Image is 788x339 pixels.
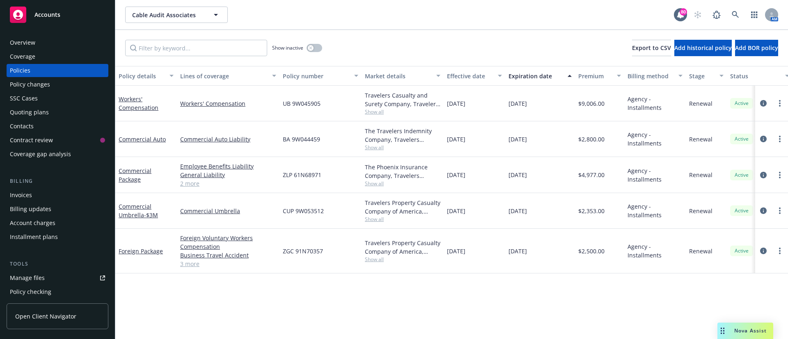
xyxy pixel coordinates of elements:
[578,171,605,179] span: $4,977.00
[447,99,465,108] span: [DATE]
[10,92,38,105] div: SSC Cases
[733,207,750,214] span: Active
[365,144,440,151] span: Show all
[447,135,465,143] span: [DATE]
[180,234,276,251] a: Foreign Voluntary Workers Compensation
[125,7,228,23] button: Cable Audit Associates
[509,247,527,255] span: [DATE]
[7,134,108,147] a: Contract review
[7,230,108,243] a: Installment plans
[735,44,778,52] span: Add BOR policy
[180,171,276,179] a: General Liability
[125,40,267,56] input: Filter by keyword...
[628,202,683,219] span: Agency - Installments
[632,40,671,56] button: Export to CSV
[775,246,785,256] a: more
[7,78,108,91] a: Policy changes
[119,72,165,80] div: Policy details
[180,135,276,143] a: Commercial Auto Liability
[10,120,34,133] div: Contacts
[505,66,575,86] button: Expiration date
[7,202,108,216] a: Billing updates
[628,72,673,80] div: Billing method
[758,206,768,216] a: circleInformation
[7,189,108,202] a: Invoices
[758,246,768,256] a: circleInformation
[733,100,750,107] span: Active
[279,66,362,86] button: Policy number
[365,108,440,115] span: Show all
[10,78,50,91] div: Policy changes
[7,148,108,161] a: Coverage gap analysis
[362,66,444,86] button: Market details
[7,36,108,49] a: Overview
[509,207,527,215] span: [DATE]
[686,66,727,86] button: Stage
[578,135,605,143] span: $2,800.00
[758,98,768,108] a: circleInformation
[365,180,440,187] span: Show all
[509,171,527,179] span: [DATE]
[708,7,725,23] a: Report a Bug
[689,72,715,80] div: Stage
[775,170,785,180] a: more
[10,148,71,161] div: Coverage gap analysis
[10,216,55,230] div: Account charges
[365,239,440,256] div: Travelers Property Casualty Company of America, Travelers Insurance
[7,285,108,298] a: Policy checking
[283,135,320,143] span: BA 9W044459
[10,285,51,298] div: Policy checking
[444,66,505,86] button: Effective date
[180,251,276,259] a: Business Travel Accident
[365,91,440,108] div: Travelers Casualty and Surety Company, Travelers Insurance
[632,44,671,52] span: Export to CSV
[689,171,712,179] span: Renewal
[272,44,303,51] span: Show inactive
[119,247,163,255] a: Foreign Package
[283,171,321,179] span: ZLP 61N68971
[717,323,773,339] button: Nova Assist
[735,40,778,56] button: Add BOR policy
[733,135,750,143] span: Active
[7,260,108,268] div: Tools
[119,167,151,183] a: Commercial Package
[447,247,465,255] span: [DATE]
[628,166,683,184] span: Agency - Installments
[689,247,712,255] span: Renewal
[10,189,32,202] div: Invoices
[144,211,158,219] span: - $3M
[730,72,780,80] div: Status
[365,72,431,80] div: Market details
[509,99,527,108] span: [DATE]
[7,271,108,284] a: Manage files
[180,259,276,268] a: 3 more
[180,179,276,188] a: 2 more
[7,50,108,63] a: Coverage
[628,95,683,112] span: Agency - Installments
[578,247,605,255] span: $2,500.00
[7,106,108,119] a: Quoting plans
[10,202,51,216] div: Billing updates
[7,64,108,77] a: Policies
[733,247,750,255] span: Active
[10,36,35,49] div: Overview
[10,271,45,284] div: Manage files
[775,206,785,216] a: more
[115,66,177,86] button: Policy details
[180,207,276,215] a: Commercial Umbrella
[34,11,60,18] span: Accounts
[509,135,527,143] span: [DATE]
[10,50,35,63] div: Coverage
[575,66,624,86] button: Premium
[365,163,440,180] div: The Phoenix Insurance Company, Travelers Insurance
[365,198,440,216] div: Travelers Property Casualty Company of America, Travelers Insurance
[727,7,744,23] a: Search
[7,177,108,185] div: Billing
[365,216,440,223] span: Show all
[283,247,323,255] span: ZGC 91N70357
[283,99,321,108] span: UB 9W045905
[578,99,605,108] span: $9,006.00
[674,44,732,52] span: Add historical policy
[365,127,440,144] div: The Travelers Indemnity Company, Travelers Insurance
[680,8,687,16] div: 80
